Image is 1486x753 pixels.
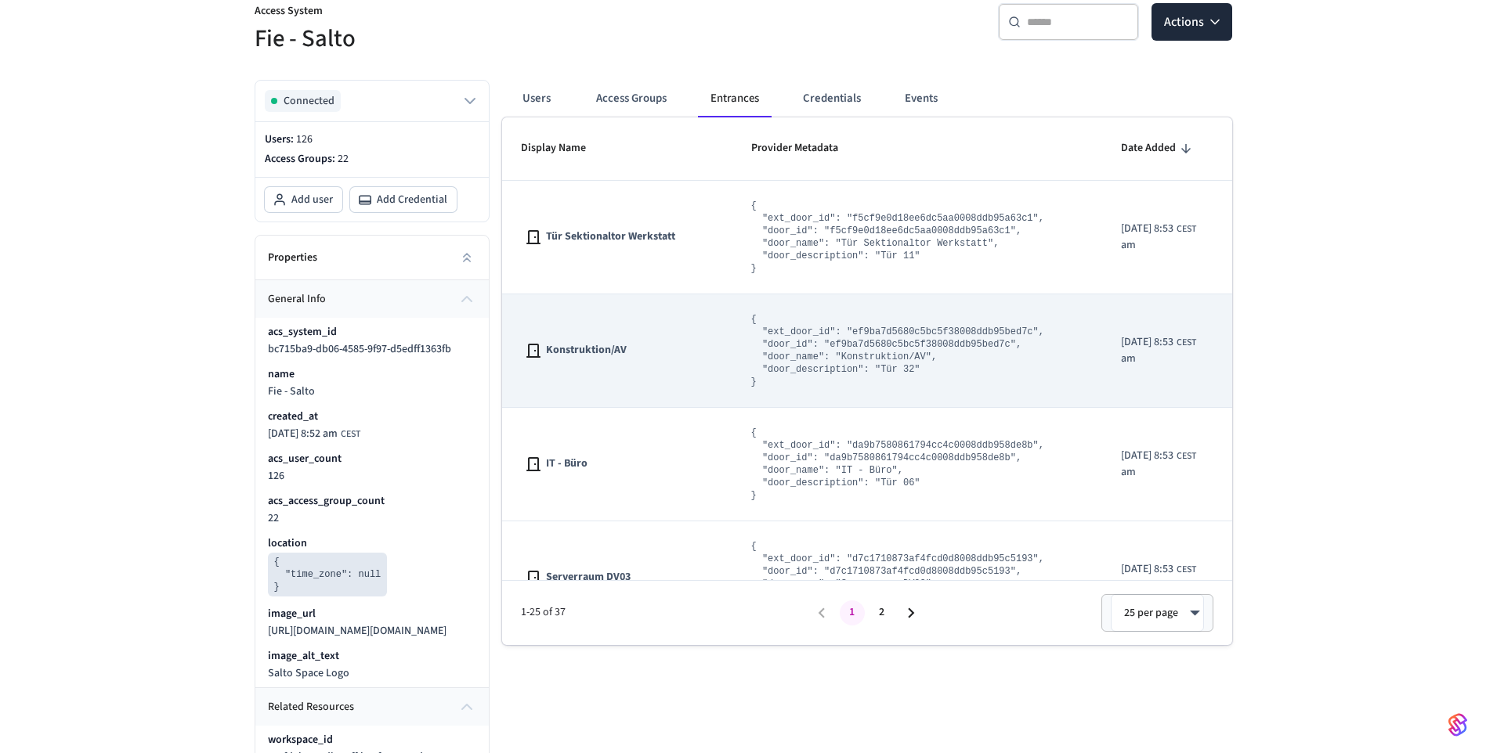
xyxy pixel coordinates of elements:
span: 22 [268,510,279,526]
p: name [268,366,295,382]
div: Europe/Berlin [1121,561,1196,594]
div: Europe/Berlin [1121,448,1196,481]
button: Add Credential [350,187,457,212]
div: Europe/Berlin [1121,334,1196,367]
button: Add user [265,187,342,212]
button: Credentials [790,80,873,117]
span: CEST [1177,449,1196,463]
p: workspace_id [268,732,333,748]
span: Add Credential [377,192,447,207]
pre: { "ext_door_id": "f5cf9e0d18ee6dc5aa0008ddb95a63c1", "door_id": "f5cf9e0d18ee6dc5aa0008ddb95a63c1... [751,200,1044,275]
span: Connected [284,93,334,109]
button: general info [255,280,489,318]
nav: pagination navigation [808,600,927,625]
span: bc715ba9-db06-4585-9f97-d5edff1363fb [268,341,451,357]
pre: { "ext_door_id": "d7c1710873af4fcd0d8008ddb95c5193", "door_id": "d7c1710873af4fcd0d8008ddb95c5193... [751,540,1044,615]
span: Salto Space Logo [268,665,349,681]
span: CEST [341,428,360,441]
span: Konstruktion/AV [546,342,627,358]
button: related resources [255,688,489,726]
p: Access Groups: [265,151,479,168]
button: page 1 [840,600,865,625]
span: Tür Sektionaltor Werkstatt [546,229,675,245]
span: 22 [338,151,349,167]
button: Go to page 2 [870,600,895,625]
span: Add user [291,192,333,207]
button: Access Groups [584,80,679,117]
span: Serverraum DV03 [546,569,631,585]
p: created_at [268,409,318,424]
p: image_alt_text [268,648,339,664]
button: Connected [265,90,479,112]
span: IT - Büro [546,456,588,472]
p: location [268,535,307,551]
th: Provider Metadata [732,117,1103,180]
p: Users: [265,132,479,148]
span: general info [268,291,326,308]
div: 25 per page [1111,594,1204,632]
span: CEST [1177,222,1196,236]
span: Fie - Salto [268,384,315,399]
span: [DATE] 8:53 am [1121,561,1173,594]
div: general info [255,318,489,687]
p: acs_system_id [268,324,337,340]
span: Display Name [521,136,606,160]
span: Date Added [1121,136,1176,160]
span: Date Added [1121,136,1196,160]
p: Access System [255,3,734,23]
span: [URL][DOMAIN_NAME][DOMAIN_NAME] [268,623,447,639]
span: [DATE] 8:53 am [1121,334,1173,367]
span: CEST [1177,563,1196,577]
span: CEST [1177,336,1196,350]
pre: { "ext_door_id": "ef9ba7d5680c5bc5f38008ddb95bed7c", "door_id": "ef9ba7d5680c5bc5f38008ddb95bed7c... [751,313,1044,388]
h2: Properties [268,250,317,265]
p: acs_access_group_count [268,493,385,509]
div: Europe/Berlin [1121,221,1196,254]
p: acs_user_count [268,451,342,467]
p: image_url [268,606,316,621]
button: Users [508,80,565,117]
pre: { "ext_door_id": "da9b7580861794cc4c0008ddb958de8b", "door_id": "da9b7580861794cc4c0008ddb958de8b... [751,427,1044,502]
span: 126 [268,468,284,484]
pre: { "time_zone": null } [268,553,388,596]
img: SeamLogoGradient.69752ec5.svg [1448,712,1467,737]
button: Entrances [698,80,772,117]
span: 1-25 of 37 [521,604,808,621]
button: Go to next page [899,600,924,625]
button: Events [892,80,950,117]
span: related resources [268,699,354,715]
span: 126 [296,132,313,147]
div: Europe/Berlin [268,427,360,441]
h5: Fie - Salto [255,23,734,55]
span: [DATE] 8:52 am [268,427,338,440]
span: [DATE] 8:53 am [1121,448,1173,481]
button: Actions [1152,3,1232,41]
span: [DATE] 8:53 am [1121,221,1173,254]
